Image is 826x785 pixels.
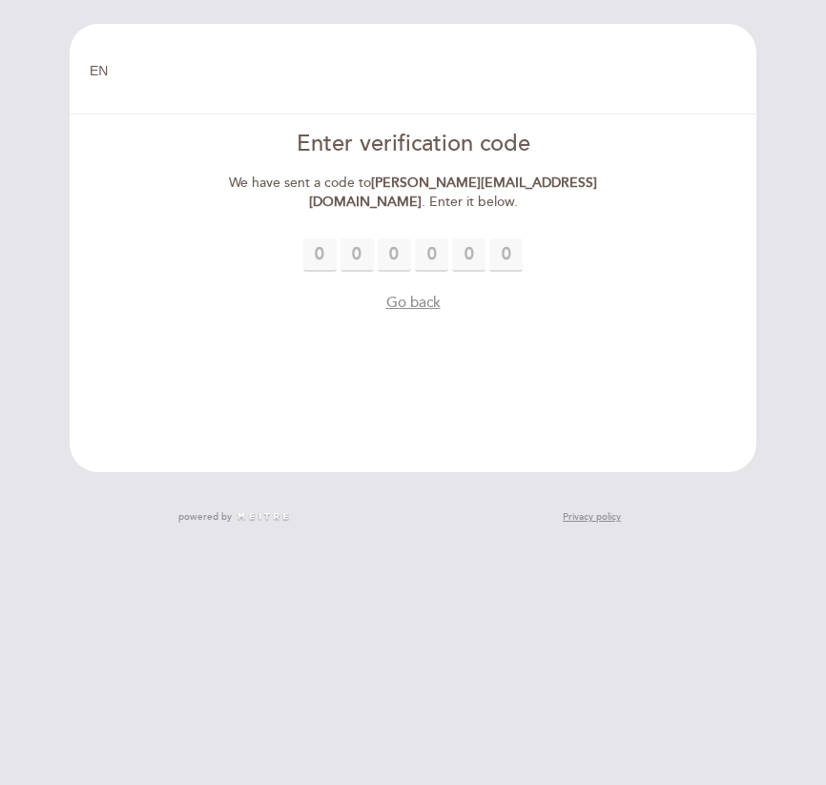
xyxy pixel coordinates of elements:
[563,510,621,524] a: Privacy policy
[489,238,523,272] input: 0
[178,510,291,524] a: powered by
[178,510,232,524] span: powered by
[415,238,448,272] input: 0
[208,174,617,212] div: We have sent a code to . Enter it below.
[208,128,617,160] div: Enter verification code
[452,238,485,272] input: 0
[341,238,374,272] input: 0
[303,238,337,272] input: 0
[237,512,291,522] img: MEITRE
[378,238,411,272] input: 0
[386,293,441,314] button: Go back
[309,175,598,210] strong: [PERSON_NAME][EMAIL_ADDRESS][DOMAIN_NAME]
